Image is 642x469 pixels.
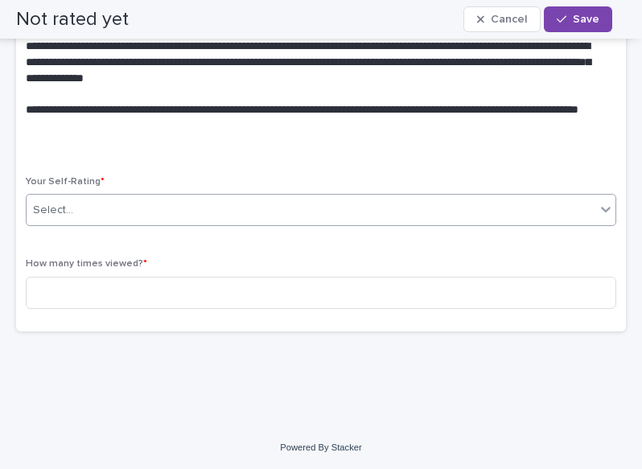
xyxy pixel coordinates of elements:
button: Save [544,6,612,32]
span: Save [573,14,599,25]
span: Your Self-Rating [26,177,105,187]
span: How many times viewed? [26,259,147,269]
button: Cancel [463,6,541,32]
a: Powered By Stacker [280,442,361,452]
div: Select... [33,202,73,219]
h2: Not rated yet [16,8,129,31]
span: Cancel [491,14,527,25]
